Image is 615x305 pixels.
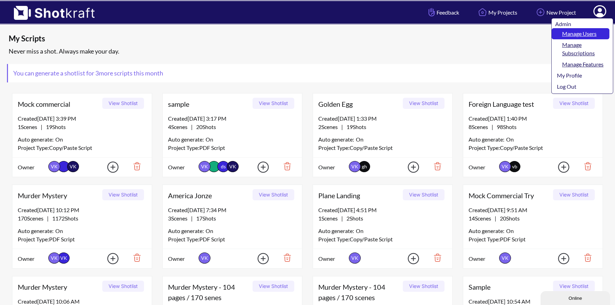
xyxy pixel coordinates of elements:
span: Auto generate: [18,227,55,235]
button: View Shotlist [403,189,445,200]
span: VK [67,161,79,172]
div: Created [DATE] 7:34 PM [168,206,297,214]
span: 20 Shots [496,215,520,222]
iframe: chat widget [541,290,612,305]
span: Murder Mystery - 104 pages / 170 senes [168,282,250,303]
a: Manage Users [552,28,609,39]
span: Mock commercial [18,99,100,109]
span: 19 Shots [343,123,366,130]
span: On [506,135,514,144]
img: Trash Icon [423,252,447,264]
span: On [55,135,63,144]
span: Auto generate: [318,135,356,144]
img: Add Icon [247,251,271,266]
span: Auto generate: [18,135,55,144]
img: Trash Icon [573,160,597,172]
div: Created [DATE] 9:51 AM [469,206,597,214]
button: View Shotlist [403,281,445,292]
span: On [55,227,63,235]
img: Trash Icon [273,160,297,172]
div: Created [DATE] 1:40 PM [469,114,597,123]
span: Plane Landing [318,190,400,201]
div: Created [DATE] 10:12 PM [18,206,146,214]
img: Home Icon [477,6,488,18]
img: Add Icon [247,159,271,175]
img: Add Icon [397,159,421,175]
span: VK [227,161,239,172]
span: Owner [18,255,47,263]
span: Owner [469,163,497,171]
img: Add Icon [547,251,572,266]
span: On [206,227,213,235]
span: Mock Commercial Try [469,190,551,201]
img: Add Icon [397,251,421,266]
span: Auto generate: [318,227,356,235]
div: Project Type: PDF Script [168,235,297,243]
a: New Project [529,3,581,22]
img: Hand Icon [427,6,437,18]
div: Never miss a shot. Always make your day. [7,46,612,57]
button: View Shotlist [102,281,144,292]
span: Owner [18,163,47,171]
span: gh [362,163,367,169]
span: 1 Scenes [18,123,41,130]
span: ds [217,161,229,172]
a: Manage Subscriptions [552,39,609,59]
span: Auto generate: [469,227,506,235]
span: 1 Scenes [318,215,341,222]
span: 170 Scenes [18,215,47,222]
span: Owner [318,163,347,171]
span: My Scripts [9,33,460,44]
span: You can generate a shotlist for [8,64,168,82]
span: 2 Shots [343,215,363,222]
span: VK [199,252,210,264]
div: Project Type: Copy/Paste Script [469,144,597,152]
div: Created [DATE] 3:17 PM [168,114,297,123]
div: Project Type: Copy/Paste Script [318,144,447,152]
span: 1172 Shots [49,215,78,222]
div: Project Type: Copy/Paste Script [318,235,447,243]
span: | [168,123,216,131]
span: Auto generate: [168,135,206,144]
div: Project Type: Copy/Paste Script [18,144,146,152]
img: Add Icon [547,159,572,175]
div: Project Type: PDF Script [469,235,597,243]
img: Add Icon [535,6,546,18]
div: Project Type: PDF Script [168,144,297,152]
span: On [356,227,364,235]
button: View Shotlist [253,98,294,109]
button: View Shotlist [553,281,595,292]
span: Murder Mystery [18,190,100,201]
span: VK [199,161,210,172]
span: On [506,227,514,235]
span: Owner [168,255,197,263]
span: Feedback [427,8,459,16]
span: VK [499,161,511,172]
button: View Shotlist [253,189,294,200]
span: VK [499,252,511,264]
span: | [318,123,366,131]
span: | [168,214,216,223]
a: My Projects [471,3,522,22]
span: On [206,135,213,144]
button: View Shotlist [253,281,294,292]
span: Sample [469,282,551,292]
span: | [469,123,517,131]
button: View Shotlist [553,98,595,109]
div: Project Type: PDF Script [18,235,146,243]
span: America Jonze [168,190,250,201]
div: Admin [555,20,609,28]
img: Trash Icon [122,160,146,172]
span: 17 Shots [193,215,216,222]
span: VK [48,161,60,172]
span: 14 Scenes [469,215,495,222]
div: Created [DATE] 3:39 PM [18,114,146,123]
button: View Shotlist [102,98,144,109]
img: Add Icon [96,251,121,266]
span: Auto generate: [469,135,506,144]
span: Murder Mystery [18,282,100,292]
img: Trash Icon [573,252,597,264]
img: Trash Icon [423,160,447,172]
span: Foreign Language test [469,99,551,109]
span: | [18,123,66,131]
